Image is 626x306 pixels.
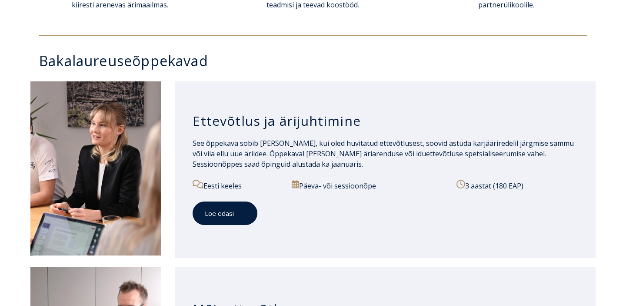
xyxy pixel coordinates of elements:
p: 3 aastat (180 EAP) [456,180,578,191]
p: Päeva- või sessioonõpe [292,180,446,191]
span: See õppekava sobib [PERSON_NAME], kui oled huvitatud ettevõtlusest, soovid astuda karjääriredelil... [193,138,574,169]
h3: Bakalaureuseõppekavad [39,53,596,68]
img: Ettevõtlus ja ärijuhtimine [30,81,161,256]
p: Eesti keeles [193,180,282,191]
a: Loe edasi [193,202,257,225]
h3: Ettevõtlus ja ärijuhtimine [193,113,578,129]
